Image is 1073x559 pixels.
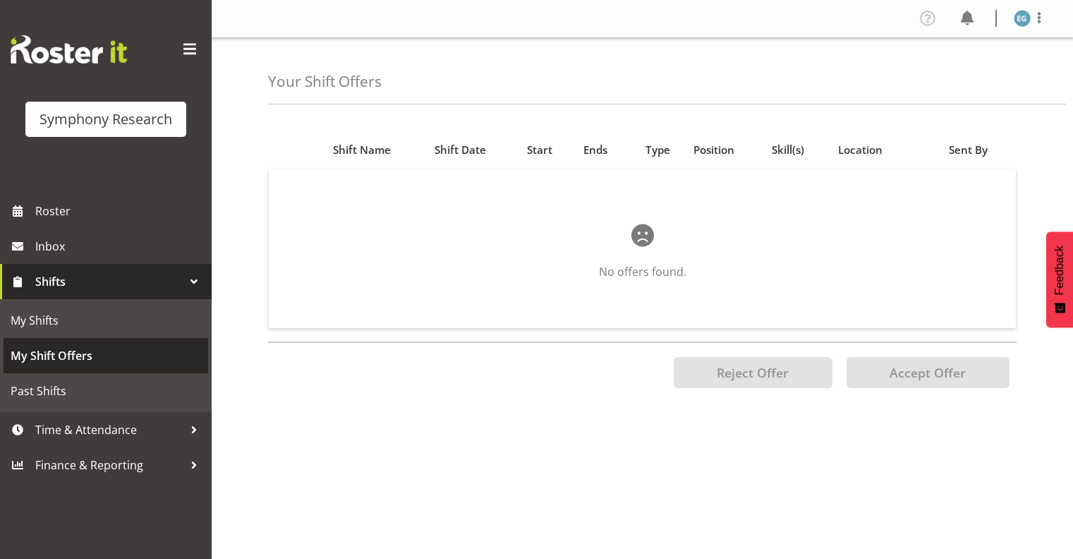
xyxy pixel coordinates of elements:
[11,35,127,64] img: Rosterit website logo
[674,357,832,388] button: Reject Offer
[35,271,183,292] span: Shifts
[314,263,971,280] p: No offers found.
[40,109,172,130] div: Symphony Research
[847,357,1010,388] button: Accept Offer
[11,345,201,366] span: My Shift Offers
[35,455,183,476] span: Finance & Reporting
[949,142,988,158] span: Sent By
[693,142,734,158] span: Position
[717,364,789,381] span: Reject Offer
[11,310,201,331] span: My Shifts
[890,364,966,381] span: Accept Offer
[4,303,208,338] a: My Shifts
[1053,246,1066,295] span: Feedback
[838,142,883,158] span: Location
[1046,232,1073,327] button: Feedback - Show survey
[35,419,183,440] span: Time & Attendance
[1014,10,1031,27] img: evelyn-gray1866.jpg
[333,142,391,158] span: Shift Name
[35,200,205,222] span: Roster
[583,142,607,158] span: Ends
[35,236,205,257] span: Inbox
[4,373,208,409] a: Past Shifts
[645,142,670,158] span: Type
[772,142,804,158] span: Skill(s)
[4,338,208,373] a: My Shift Offers
[268,73,382,90] h4: Your Shift Offers
[527,142,552,158] span: Start
[435,142,486,158] span: Shift Date
[11,380,201,402] span: Past Shifts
